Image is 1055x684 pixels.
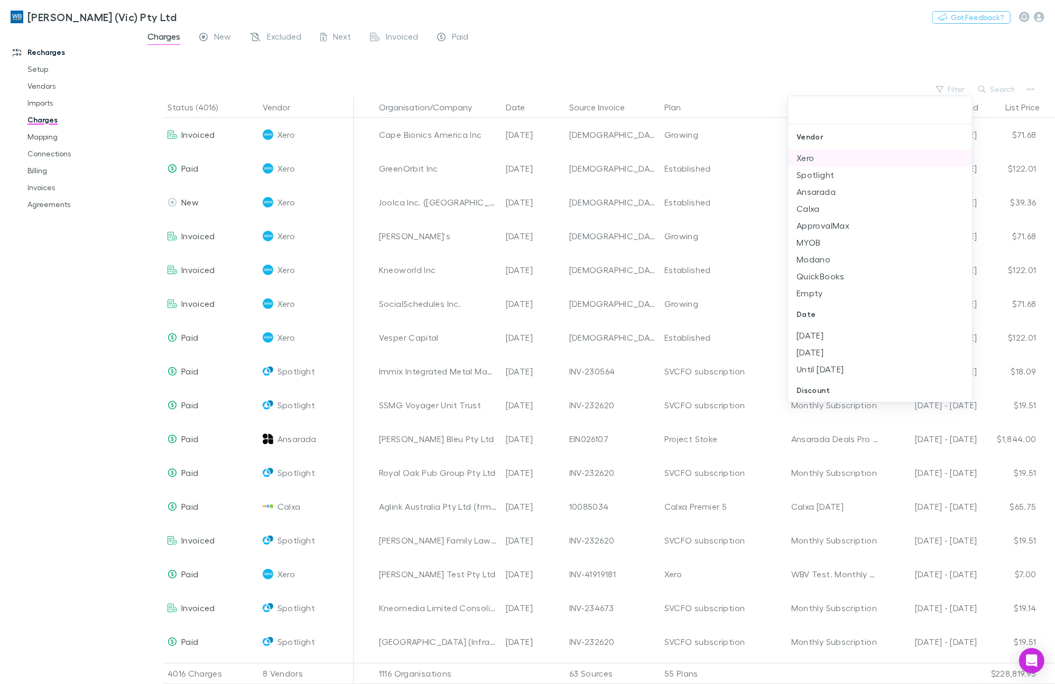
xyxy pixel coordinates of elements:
li: ApprovalMax [788,217,972,234]
div: Discount [788,378,972,403]
li: Ansarada [788,183,972,200]
div: Date [788,302,972,327]
li: Until [DATE] [788,361,972,378]
li: Modano [788,251,972,268]
li: Xero [788,149,972,166]
li: QuickBooks [788,268,972,285]
div: Vendor [788,124,972,149]
li: Calxa [788,200,972,217]
li: MYOB [788,234,972,251]
li: [DATE] [788,327,972,344]
div: Open Intercom Messenger [1019,648,1044,673]
li: [DATE] [788,344,972,361]
li: Spotlight [788,166,972,183]
li: Empty [788,285,972,302]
